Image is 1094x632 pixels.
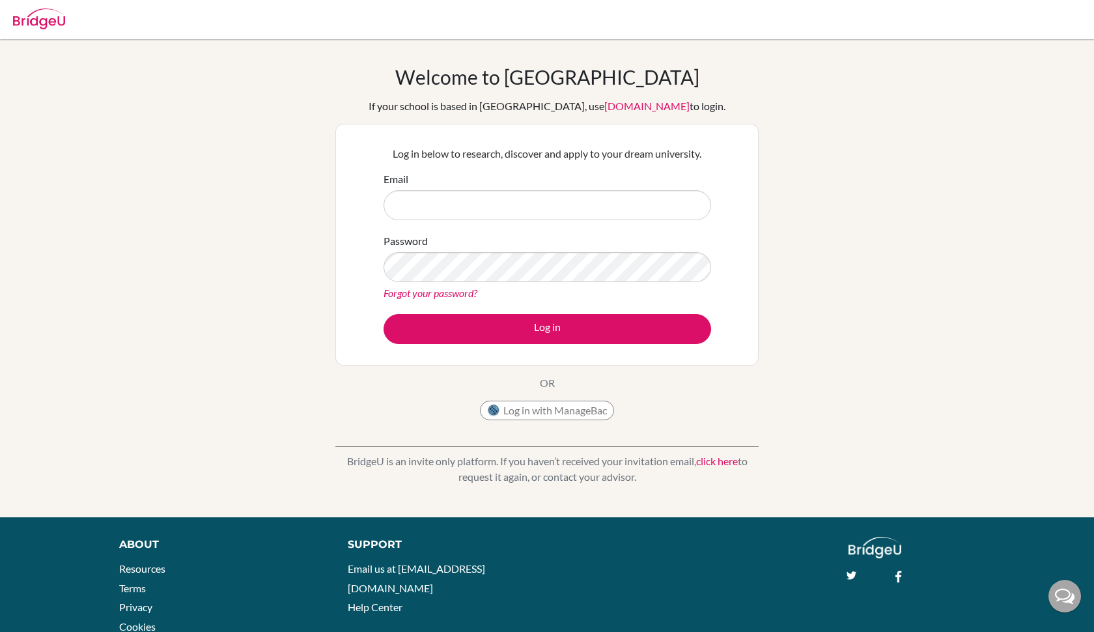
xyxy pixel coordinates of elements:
[384,233,428,249] label: Password
[348,601,402,613] a: Help Center
[696,455,738,467] a: click here
[849,537,901,558] img: logo_white@2x-f4f0deed5e89b7ecb1c2cc34c3e3d731f90f0f143d5ea2071677605dd97b5244.png
[604,100,690,112] a: [DOMAIN_NAME]
[348,537,533,553] div: Support
[13,8,65,29] img: Bridge-U
[28,8,68,21] span: 고객센터
[395,65,699,89] h1: Welcome to [GEOGRAPHIC_DATA]
[369,98,725,114] div: If your school is based in [GEOGRAPHIC_DATA], use to login.
[119,562,165,575] a: Resources
[384,171,408,187] label: Email
[119,601,152,613] a: Privacy
[119,537,318,553] div: About
[119,582,146,594] a: Terms
[335,453,759,485] p: BridgeU is an invite only platform. If you haven’t received your invitation email, to request it ...
[480,401,614,420] button: Log in with ManageBac
[384,314,711,344] button: Log in
[384,287,477,299] a: Forgot your password?
[348,562,485,594] a: Email us at [EMAIL_ADDRESS][DOMAIN_NAME]
[540,375,555,391] p: OR
[384,146,711,162] p: Log in below to research, discover and apply to your dream university.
